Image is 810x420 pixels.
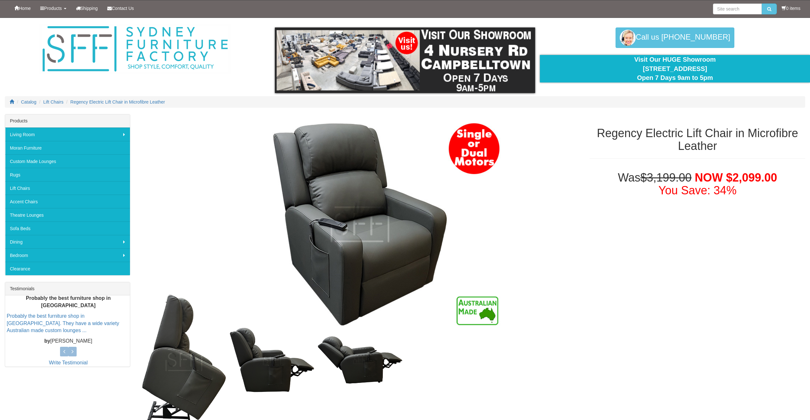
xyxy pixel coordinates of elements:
[5,222,130,235] a: Sofa Beds
[112,6,134,11] span: Contact Us
[7,313,119,333] a: Probably the best furniture shop in [GEOGRAPHIC_DATA]. They have a wide variety Australian made c...
[5,195,130,208] a: Accent Chairs
[695,171,777,184] span: NOW $2,099.00
[5,154,130,168] a: Custom Made Lounges
[44,6,62,11] span: Products
[102,0,139,16] a: Contact Us
[26,296,111,308] b: Probably the best furniture shop in [GEOGRAPHIC_DATA]
[39,24,231,74] img: Sydney Furniture Factory
[7,338,130,345] p: [PERSON_NAME]
[19,6,31,11] span: Home
[658,184,737,197] font: You Save: 34%
[5,282,130,295] div: Testimonials
[44,338,50,344] b: by
[5,128,130,141] a: Living Room
[5,114,130,128] div: Products
[782,5,800,12] li: 0 items
[545,55,805,82] div: Visit Our HUGE Showroom [STREET_ADDRESS] Open 7 Days 9am to 5pm
[80,6,98,11] span: Shipping
[5,168,130,181] a: Rugs
[43,99,64,105] a: Lift Chairs
[590,127,805,152] h1: Regency Electric Lift Chair in Microfibre Leather
[10,0,35,16] a: Home
[5,181,130,195] a: Lift Chairs
[70,99,165,105] a: Regency Electric Lift Chair in Microfibre Leather
[5,208,130,222] a: Theatre Lounges
[275,27,535,93] img: showroom.gif
[5,235,130,248] a: Dining
[5,262,130,275] a: Clearance
[49,360,87,365] a: Write Testimonial
[35,0,71,16] a: Products
[590,171,805,197] h1: Was
[640,171,692,184] del: $3,199.00
[5,248,130,262] a: Bedroom
[713,4,762,14] input: Site search
[71,0,103,16] a: Shipping
[21,99,36,105] a: Catalog
[5,141,130,154] a: Moran Furniture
